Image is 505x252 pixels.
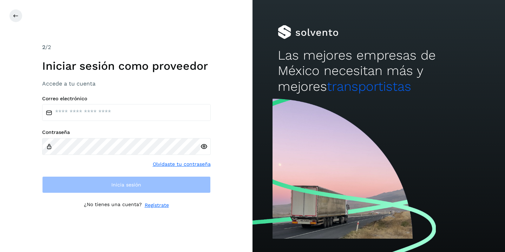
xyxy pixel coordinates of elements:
[42,44,45,50] span: 2
[84,202,142,209] p: ¿No tienes una cuenta?
[42,176,211,193] button: Inicia sesión
[327,79,411,94] span: transportistas
[42,80,211,87] h3: Accede a tu cuenta
[111,182,141,187] span: Inicia sesión
[153,161,211,168] a: Olvidaste tu contraseña
[42,129,211,135] label: Contraseña
[145,202,169,209] a: Regístrate
[278,48,480,94] h2: Las mejores empresas de México necesitan más y mejores
[42,43,211,52] div: /2
[42,96,211,102] label: Correo electrónico
[42,59,211,73] h1: Iniciar sesión como proveedor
